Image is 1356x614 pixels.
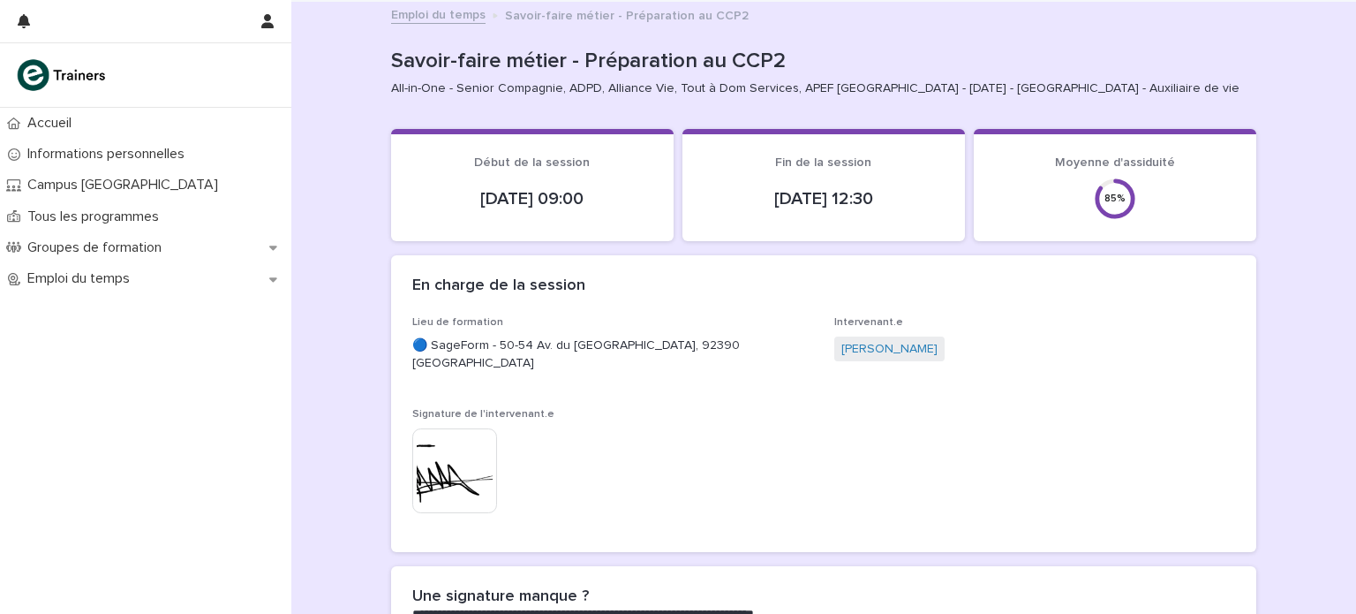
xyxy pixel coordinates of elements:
[1055,156,1175,169] span: Moyenne d'assiduité
[841,340,938,359] a: [PERSON_NAME]
[20,146,199,163] p: Informations personnelles
[474,156,590,169] span: Début de la session
[20,208,173,225] p: Tous les programmes
[20,115,86,132] p: Accueil
[775,156,871,169] span: Fin de la session
[391,81,1242,96] p: All-in-One - Senior Compagnie, ADPD, Alliance Vie, Tout à Dom Services, APEF [GEOGRAPHIC_DATA] - ...
[20,177,232,193] p: Campus [GEOGRAPHIC_DATA]
[391,4,486,24] a: Emploi du temps
[20,270,144,287] p: Emploi du temps
[391,49,1249,74] p: Savoir-faire métier - Préparation au CCP2
[20,239,176,256] p: Groupes de formation
[834,317,903,328] span: Intervenant.e
[505,4,749,24] p: Savoir-faire métier - Préparation au CCP2
[412,277,585,296] h2: En charge de la session
[412,188,652,209] p: [DATE] 09:00
[412,587,589,607] h2: Une signature manque ?
[1094,193,1136,205] div: 85 %
[14,57,111,93] img: K0CqGN7SDeD6s4JG8KQk
[412,337,813,374] p: 🔵 SageForm - 50-54 Av. du [GEOGRAPHIC_DATA], 92390 [GEOGRAPHIC_DATA]
[412,317,503,328] span: Lieu de formation
[704,188,944,209] p: [DATE] 12:30
[412,409,554,420] span: Signature de l'intervenant.e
